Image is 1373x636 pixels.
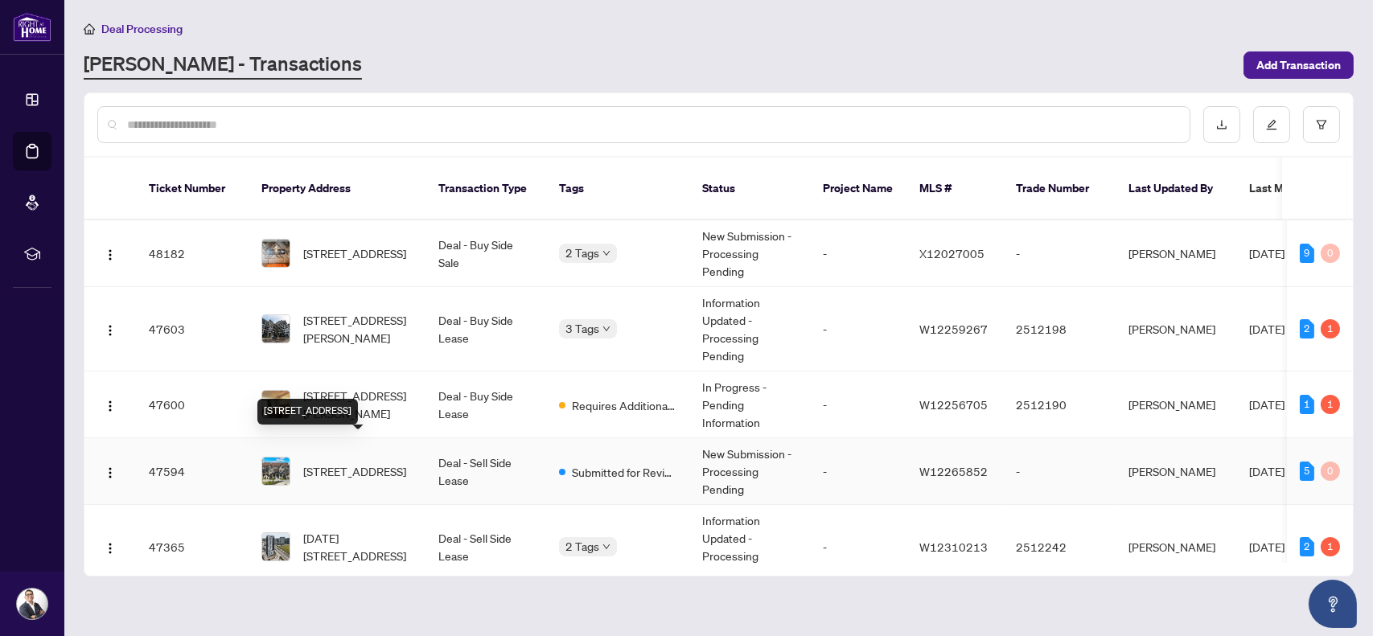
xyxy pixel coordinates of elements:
th: Project Name [810,158,906,220]
button: Logo [97,316,123,342]
td: [PERSON_NAME] [1116,371,1236,438]
span: [DATE] [1249,397,1285,412]
span: [STREET_ADDRESS] [303,462,406,480]
img: thumbnail-img [262,240,290,267]
td: 2512242 [1003,505,1116,589]
img: Logo [104,542,117,555]
button: edit [1253,106,1290,143]
td: Deal - Buy Side Sale [425,220,546,287]
td: In Progress - Pending Information [689,371,810,438]
td: 47365 [136,505,249,589]
button: Logo [97,534,123,560]
span: W12265852 [919,464,988,478]
img: Logo [104,324,117,337]
span: down [602,543,610,551]
span: filter [1316,119,1327,130]
td: - [810,371,906,438]
td: Deal - Buy Side Lease [425,287,546,371]
img: Profile Icon [17,589,47,619]
th: Trade Number [1003,158,1116,220]
td: Deal - Buy Side Lease [425,371,546,438]
span: [DATE] [1249,540,1285,554]
td: Deal - Sell Side Lease [425,438,546,505]
td: New Submission - Processing Pending [689,438,810,505]
span: 2 Tags [565,537,599,556]
span: [DATE] [1249,322,1285,336]
td: - [1003,220,1116,287]
button: Add Transaction [1244,51,1354,79]
div: 1 [1321,537,1340,556]
td: 47600 [136,371,249,438]
span: down [602,249,610,257]
div: 5 [1300,462,1314,481]
span: W12256705 [919,397,988,412]
div: 1 [1321,319,1340,339]
td: - [810,287,906,371]
span: edit [1266,119,1277,130]
span: 3 Tags [565,319,599,338]
button: download [1203,106,1240,143]
div: 0 [1321,462,1340,481]
td: [PERSON_NAME] [1116,505,1236,589]
img: Logo [104,466,117,479]
span: download [1216,119,1227,130]
div: 1 [1300,395,1314,414]
img: Logo [104,248,117,261]
span: down [602,325,610,333]
span: Last Modified Date [1249,179,1347,197]
span: home [84,23,95,35]
th: Ticket Number [136,158,249,220]
span: W12310213 [919,540,988,554]
span: 2 Tags [565,244,599,262]
div: 9 [1300,244,1314,263]
th: Property Address [249,158,425,220]
button: Open asap [1309,580,1357,628]
td: New Submission - Processing Pending [689,220,810,287]
th: Tags [546,158,689,220]
img: logo [13,12,51,42]
th: MLS # [906,158,1003,220]
td: 2512198 [1003,287,1116,371]
td: 48182 [136,220,249,287]
span: [DATE] [1249,246,1285,261]
img: thumbnail-img [262,391,290,418]
td: - [810,505,906,589]
td: Information Updated - Processing Pending [689,287,810,371]
td: [PERSON_NAME] [1116,438,1236,505]
img: thumbnail-img [262,315,290,343]
span: Add Transaction [1256,52,1341,78]
span: Requires Additional Docs [572,396,676,414]
td: [PERSON_NAME] [1116,220,1236,287]
button: Logo [97,392,123,417]
td: - [810,220,906,287]
span: [STREET_ADDRESS][PERSON_NAME] [303,311,413,347]
button: filter [1303,106,1340,143]
a: [PERSON_NAME] - Transactions [84,51,362,80]
img: thumbnail-img [262,458,290,485]
th: Status [689,158,810,220]
th: Last Updated By [1116,158,1236,220]
th: Transaction Type [425,158,546,220]
div: [STREET_ADDRESS] [257,399,358,425]
span: W12259267 [919,322,988,336]
td: 47603 [136,287,249,371]
button: Logo [97,240,123,266]
span: Deal Processing [101,22,183,36]
span: X12027005 [919,246,985,261]
div: 2 [1300,537,1314,556]
div: 1 [1321,395,1340,414]
span: [STREET_ADDRESS] [303,244,406,262]
span: [DATE][STREET_ADDRESS] [303,529,413,564]
img: thumbnail-img [262,533,290,560]
img: Logo [104,400,117,412]
span: [STREET_ADDRESS][PERSON_NAME] [303,387,413,422]
td: [PERSON_NAME] [1116,287,1236,371]
button: Logo [97,458,123,484]
td: - [810,438,906,505]
td: 2512190 [1003,371,1116,438]
td: - [1003,438,1116,505]
div: 0 [1321,244,1340,263]
td: Information Updated - Processing Pending [689,505,810,589]
td: Deal - Sell Side Lease [425,505,546,589]
span: [DATE] [1249,464,1285,478]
